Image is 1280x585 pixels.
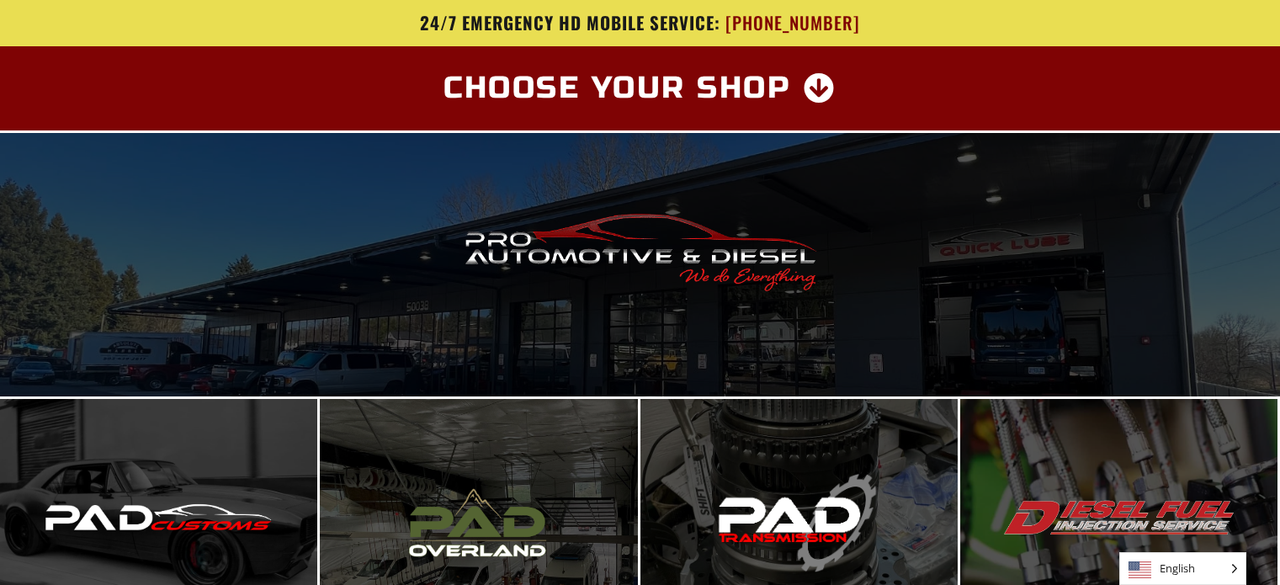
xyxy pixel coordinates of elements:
[443,73,791,104] span: Choose Your Shop
[1120,553,1245,584] span: English
[1119,552,1246,585] aside: Language selected: English
[423,63,857,114] a: Choose Your Shop
[148,13,1133,34] a: 24/7 Emergency HD Mobile Service: [PHONE_NUMBER]
[420,9,720,35] span: 24/7 Emergency HD Mobile Service:
[725,13,860,34] span: [PHONE_NUMBER]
